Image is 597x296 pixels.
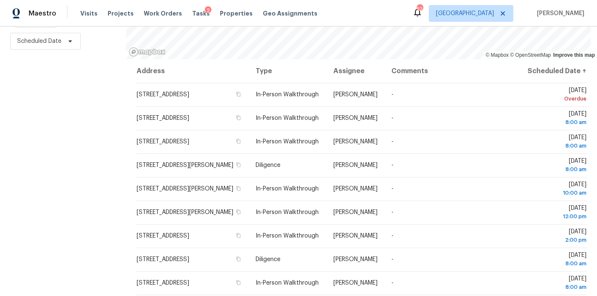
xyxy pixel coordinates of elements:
[417,5,423,13] div: 52
[486,52,509,58] a: Mapbox
[510,52,551,58] a: OpenStreetMap
[333,233,378,239] span: [PERSON_NAME]
[137,233,189,239] span: [STREET_ADDRESS]
[235,161,242,169] button: Copy Address
[520,59,587,83] th: Scheduled Date ↑
[256,209,319,215] span: In-Person Walkthrough
[391,186,394,192] span: -
[137,92,189,98] span: [STREET_ADDRESS]
[256,139,319,145] span: In-Person Walkthrough
[391,233,394,239] span: -
[137,162,233,168] span: [STREET_ADDRESS][PERSON_NAME]
[137,256,189,262] span: [STREET_ADDRESS]
[137,139,189,145] span: [STREET_ADDRESS]
[527,111,586,127] span: [DATE]
[235,232,242,239] button: Copy Address
[249,59,326,83] th: Type
[263,9,317,18] span: Geo Assignments
[137,280,189,286] span: [STREET_ADDRESS]
[333,280,378,286] span: [PERSON_NAME]
[205,6,211,15] div: 2
[527,87,586,103] span: [DATE]
[391,139,394,145] span: -
[385,59,520,83] th: Comments
[333,209,378,215] span: [PERSON_NAME]
[333,186,378,192] span: [PERSON_NAME]
[256,92,319,98] span: In-Person Walkthrough
[527,252,586,268] span: [DATE]
[527,189,586,197] div: 10:00 am
[144,9,182,18] span: Work Orders
[327,59,385,83] th: Assignee
[527,158,586,174] span: [DATE]
[527,229,586,244] span: [DATE]
[527,212,586,221] div: 12:00 pm
[527,236,586,244] div: 2:00 pm
[235,137,242,145] button: Copy Address
[553,52,595,58] a: Improve this map
[256,162,280,168] span: Diligence
[527,182,586,197] span: [DATE]
[80,9,98,18] span: Visits
[333,139,378,145] span: [PERSON_NAME]
[436,9,494,18] span: [GEOGRAPHIC_DATA]
[527,205,586,221] span: [DATE]
[235,185,242,192] button: Copy Address
[220,9,253,18] span: Properties
[235,255,242,263] button: Copy Address
[235,279,242,286] button: Copy Address
[192,11,210,16] span: Tasks
[534,9,584,18] span: [PERSON_NAME]
[527,259,586,268] div: 8:00 am
[256,186,319,192] span: In-Person Walkthrough
[333,256,378,262] span: [PERSON_NAME]
[256,233,319,239] span: In-Person Walkthrough
[256,280,319,286] span: In-Person Walkthrough
[527,135,586,150] span: [DATE]
[235,208,242,216] button: Copy Address
[391,92,394,98] span: -
[256,256,280,262] span: Diligence
[136,59,249,83] th: Address
[391,280,394,286] span: -
[137,115,189,121] span: [STREET_ADDRESS]
[391,209,394,215] span: -
[333,92,378,98] span: [PERSON_NAME]
[333,115,378,121] span: [PERSON_NAME]
[137,186,233,192] span: [STREET_ADDRESS][PERSON_NAME]
[17,37,61,45] span: Scheduled Date
[256,115,319,121] span: In-Person Walkthrough
[527,95,586,103] div: Overdue
[108,9,134,18] span: Projects
[527,276,586,291] span: [DATE]
[235,90,242,98] button: Copy Address
[391,115,394,121] span: -
[29,9,56,18] span: Maestro
[527,118,586,127] div: 8:00 am
[129,47,166,57] a: Mapbox homepage
[137,209,233,215] span: [STREET_ADDRESS][PERSON_NAME]
[527,165,586,174] div: 8:00 am
[527,142,586,150] div: 8:00 am
[391,256,394,262] span: -
[333,162,378,168] span: [PERSON_NAME]
[235,114,242,122] button: Copy Address
[391,162,394,168] span: -
[527,283,586,291] div: 8:00 am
